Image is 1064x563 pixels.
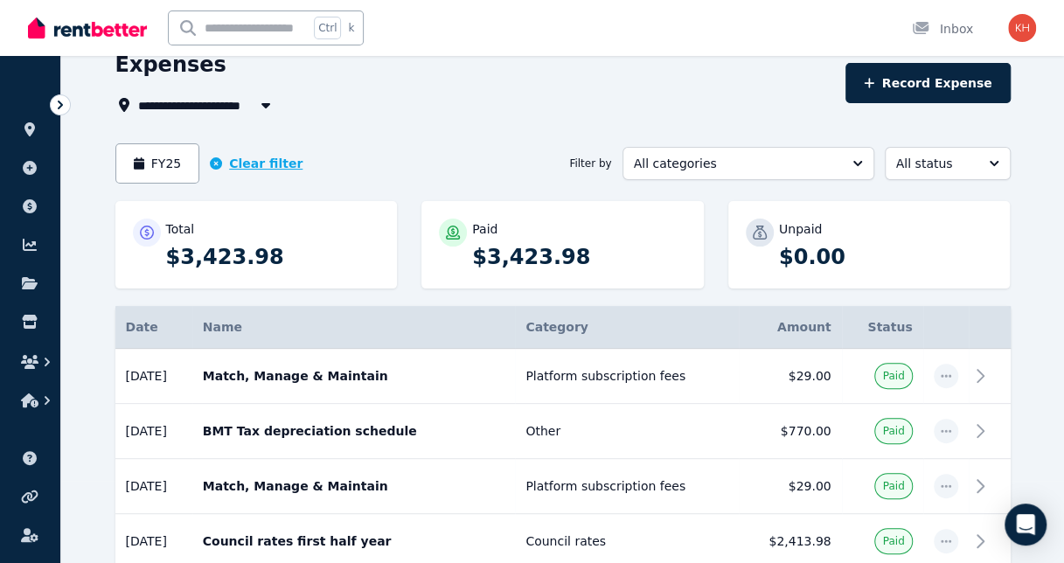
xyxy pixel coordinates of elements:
[515,349,739,404] td: Platform subscription fees
[1005,504,1047,546] div: Open Intercom Messenger
[515,459,739,514] td: Platform subscription fees
[882,479,904,493] span: Paid
[842,306,923,349] th: Status
[912,20,973,38] div: Inbox
[739,306,842,349] th: Amount
[203,532,505,550] p: Council rates first half year
[472,220,497,238] p: Paid
[885,147,1011,180] button: All status
[203,367,505,385] p: Match, Manage & Maintain
[472,243,686,271] p: $3,423.98
[115,306,192,349] th: Date
[515,404,739,459] td: Other
[115,51,226,79] h1: Expenses
[203,477,505,495] p: Match, Manage & Maintain
[166,220,195,238] p: Total
[739,459,842,514] td: $29.00
[779,220,822,238] p: Unpaid
[115,143,200,184] button: FY25
[166,243,380,271] p: $3,423.98
[779,243,993,271] p: $0.00
[115,459,192,514] td: [DATE]
[569,156,611,170] span: Filter by
[882,534,904,548] span: Paid
[210,155,303,172] button: Clear filter
[634,155,838,172] span: All categories
[739,349,842,404] td: $29.00
[115,404,192,459] td: [DATE]
[28,15,147,41] img: RentBetter
[739,404,842,459] td: $770.00
[622,147,874,180] button: All categories
[1008,14,1036,42] img: kyle hughes
[192,306,516,349] th: Name
[896,155,975,172] span: All status
[845,63,1010,103] button: Record Expense
[203,422,505,440] p: BMT Tax depreciation schedule
[115,349,192,404] td: [DATE]
[348,21,354,35] span: k
[882,369,904,383] span: Paid
[515,306,739,349] th: Category
[314,17,341,39] span: Ctrl
[882,424,904,438] span: Paid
